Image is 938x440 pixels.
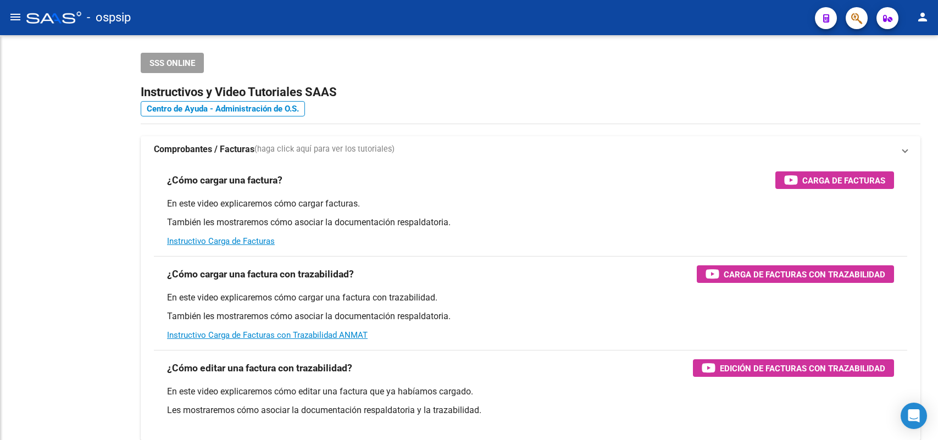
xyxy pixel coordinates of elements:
button: Carga de Facturas [775,171,894,189]
p: En este video explicaremos cómo cargar facturas. [167,198,894,210]
button: Edición de Facturas con Trazabilidad [693,359,894,377]
h2: Instructivos y Video Tutoriales SAAS [141,82,920,103]
div: Open Intercom Messenger [901,403,927,429]
mat-icon: menu [9,10,22,24]
p: En este video explicaremos cómo editar una factura que ya habíamos cargado. [167,386,894,398]
p: En este video explicaremos cómo cargar una factura con trazabilidad. [167,292,894,304]
span: - ospsip [87,5,131,30]
span: Carga de Facturas con Trazabilidad [724,268,885,281]
p: Les mostraremos cómo asociar la documentación respaldatoria y la trazabilidad. [167,404,894,416]
a: Instructivo Carga de Facturas [167,236,275,246]
p: También les mostraremos cómo asociar la documentación respaldatoria. [167,310,894,322]
p: También les mostraremos cómo asociar la documentación respaldatoria. [167,216,894,229]
button: Carga de Facturas con Trazabilidad [697,265,894,283]
strong: Comprobantes / Facturas [154,143,254,155]
span: Edición de Facturas con Trazabilidad [720,361,885,375]
span: (haga click aquí para ver los tutoriales) [254,143,395,155]
span: Carga de Facturas [802,174,885,187]
h3: ¿Cómo editar una factura con trazabilidad? [167,360,352,376]
h3: ¿Cómo cargar una factura? [167,172,282,188]
a: Centro de Ayuda - Administración de O.S. [141,101,305,116]
a: Instructivo Carga de Facturas con Trazabilidad ANMAT [167,330,368,340]
mat-icon: person [916,10,929,24]
span: SSS ONLINE [149,58,195,68]
mat-expansion-panel-header: Comprobantes / Facturas(haga click aquí para ver los tutoriales) [141,136,920,163]
button: SSS ONLINE [141,53,204,73]
h3: ¿Cómo cargar una factura con trazabilidad? [167,266,354,282]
